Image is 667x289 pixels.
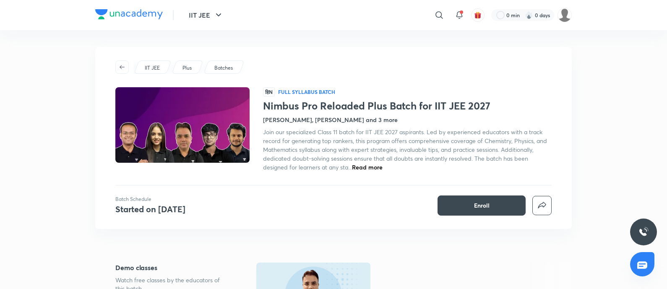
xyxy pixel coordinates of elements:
[278,89,335,95] p: Full Syllabus Batch
[352,163,383,171] span: Read more
[145,64,160,72] p: IIT JEE
[263,87,275,96] span: हिN
[558,8,572,22] img: Preeti patil
[525,11,533,19] img: streak
[115,195,185,203] p: Batch Schedule
[143,64,162,72] a: IIT JEE
[114,86,251,164] img: Thumbnail
[213,64,234,72] a: Batches
[184,7,229,23] button: IIT JEE
[182,64,192,72] p: Plus
[181,64,193,72] a: Plus
[263,100,552,112] h1: Nimbus Pro Reloaded Plus Batch for IIT JEE 2027
[214,64,233,72] p: Batches
[438,195,526,216] button: Enroll
[115,203,185,215] h4: Started on [DATE]
[95,9,163,21] a: Company Logo
[115,263,229,273] h5: Demo classes
[263,115,398,124] h4: [PERSON_NAME], [PERSON_NAME] and 3 more
[471,8,485,22] button: avatar
[638,227,649,237] img: ttu
[263,128,547,171] span: Join our specialized Class 11 batch for IIT JEE 2027 aspirants. Led by experienced educators with...
[474,11,482,19] img: avatar
[95,9,163,19] img: Company Logo
[474,201,490,210] span: Enroll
